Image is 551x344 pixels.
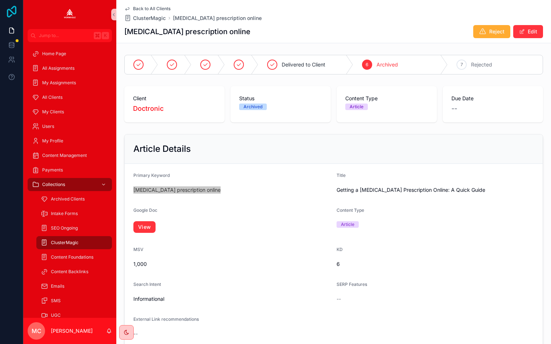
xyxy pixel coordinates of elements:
a: Back to All Clients [124,6,170,12]
a: Users [28,120,112,133]
button: Reject [473,25,510,38]
span: [MEDICAL_DATA] prescription online [133,186,331,194]
span: 6 [366,62,368,68]
a: Content Foundations [36,251,112,264]
a: My Clients [28,105,112,118]
span: 6 [337,260,534,268]
span: Status [239,95,322,102]
span: All Assignments [42,65,75,71]
span: Jump to... [39,33,91,39]
a: UGC [36,309,112,322]
span: -- [337,295,341,303]
a: All Clients [28,91,112,104]
span: All Clients [42,94,63,100]
a: My Assignments [28,76,112,89]
a: SEO Ongoing [36,222,112,235]
span: Getting a [MEDICAL_DATA] Prescription Online: A Quick Guide [337,186,534,194]
span: Content Management [42,153,87,158]
span: MSV [133,247,144,252]
a: Home Page [28,47,112,60]
div: scrollable content [23,42,116,318]
span: Content Type [337,207,364,213]
span: My Clients [42,109,64,115]
span: Intake Forms [51,211,78,216]
span: 1,000 [133,260,331,268]
a: View [133,221,156,233]
span: Content Backlinks [51,269,88,275]
span: KD [337,247,343,252]
a: Payments [28,163,112,177]
span: Archived Clients [51,196,85,202]
div: Article [350,104,363,110]
a: Emails [36,280,112,293]
span: Search Intent [133,282,161,287]
span: Collections [42,182,65,187]
span: External Link recommendations [133,316,199,322]
span: Informational [133,295,331,303]
span: My Profile [42,138,63,144]
span: -- [451,104,457,114]
span: ClusterMagic [133,15,166,22]
span: Emails [51,283,64,289]
a: Archived Clients [36,193,112,206]
h1: [MEDICAL_DATA] prescription online [124,27,250,37]
span: Client [133,95,216,102]
div: Archived [244,104,262,110]
span: K [102,33,108,39]
a: Collections [28,178,112,191]
p: [PERSON_NAME] [51,327,93,335]
a: ClusterMagic [36,236,112,249]
span: Content Foundations [51,254,93,260]
a: SMS [36,294,112,307]
span: SERP Features [337,282,367,287]
div: Article [341,221,354,228]
span: 7 [460,62,463,68]
span: MC [32,327,41,335]
span: SMS [51,298,61,304]
span: Google Doc [133,207,157,213]
a: All Assignments [28,62,112,75]
a: ClusterMagic [124,15,166,22]
button: Jump to...K [28,29,112,42]
span: Archived [377,61,398,68]
span: Payments [42,167,63,173]
span: ClusterMagic [51,240,79,246]
span: Delivered to Client [282,61,325,68]
a: Content Management [28,149,112,162]
a: Content Backlinks [36,265,112,278]
span: Content Type [345,95,428,102]
span: Home Page [42,51,66,57]
span: -- [133,330,138,337]
span: Reject [489,28,504,35]
span: My Assignments [42,80,76,86]
span: UGC [51,312,61,318]
span: Due Date [451,95,534,102]
span: SEO Ongoing [51,225,78,231]
span: Title [337,173,346,178]
a: Doctronic [133,104,164,114]
span: Rejected [471,61,492,68]
span: Users [42,124,54,129]
img: App logo [64,9,76,20]
span: Back to All Clients [133,6,170,12]
h2: Article Details [133,143,191,155]
a: My Profile [28,134,112,147]
button: Edit [513,25,543,38]
a: [MEDICAL_DATA] prescription online [173,15,262,22]
a: Intake Forms [36,207,112,220]
span: Primary Keyword [133,173,170,178]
